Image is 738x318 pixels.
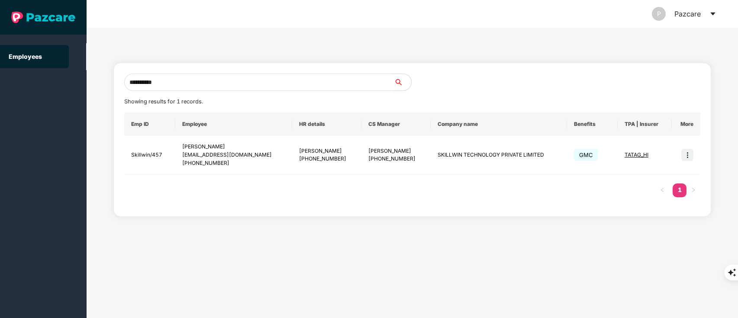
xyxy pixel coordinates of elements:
[124,98,203,105] span: Showing results for 1 records.
[673,183,686,196] a: 1
[567,112,618,136] th: Benefits
[691,187,696,193] span: right
[299,147,354,155] div: [PERSON_NAME]
[124,112,175,136] th: Emp ID
[655,183,669,197] li: Previous Page
[431,136,567,175] td: SKILLWIN TECHNOLOGY PRIVATE LIMITED
[368,155,424,163] div: [PHONE_NUMBER]
[618,112,672,136] th: TPA | Insurer
[681,149,693,161] img: icon
[175,112,293,136] th: Employee
[709,10,716,17] span: caret-down
[393,79,411,86] span: search
[686,183,700,197] button: right
[672,112,701,136] th: More
[657,7,661,21] span: P
[292,112,361,136] th: HR details
[361,112,431,136] th: CS Manager
[625,151,648,158] span: TATAG_HI
[393,74,412,91] button: search
[686,183,700,197] li: Next Page
[182,151,286,159] div: [EMAIL_ADDRESS][DOMAIN_NAME]
[574,149,598,161] span: GMC
[9,53,42,60] a: Employees
[655,183,669,197] button: left
[660,187,665,193] span: left
[431,112,567,136] th: Company name
[124,136,175,175] td: Skillwin/457
[368,147,424,155] div: [PERSON_NAME]
[182,143,286,151] div: [PERSON_NAME]
[299,155,354,163] div: [PHONE_NUMBER]
[182,159,286,167] div: [PHONE_NUMBER]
